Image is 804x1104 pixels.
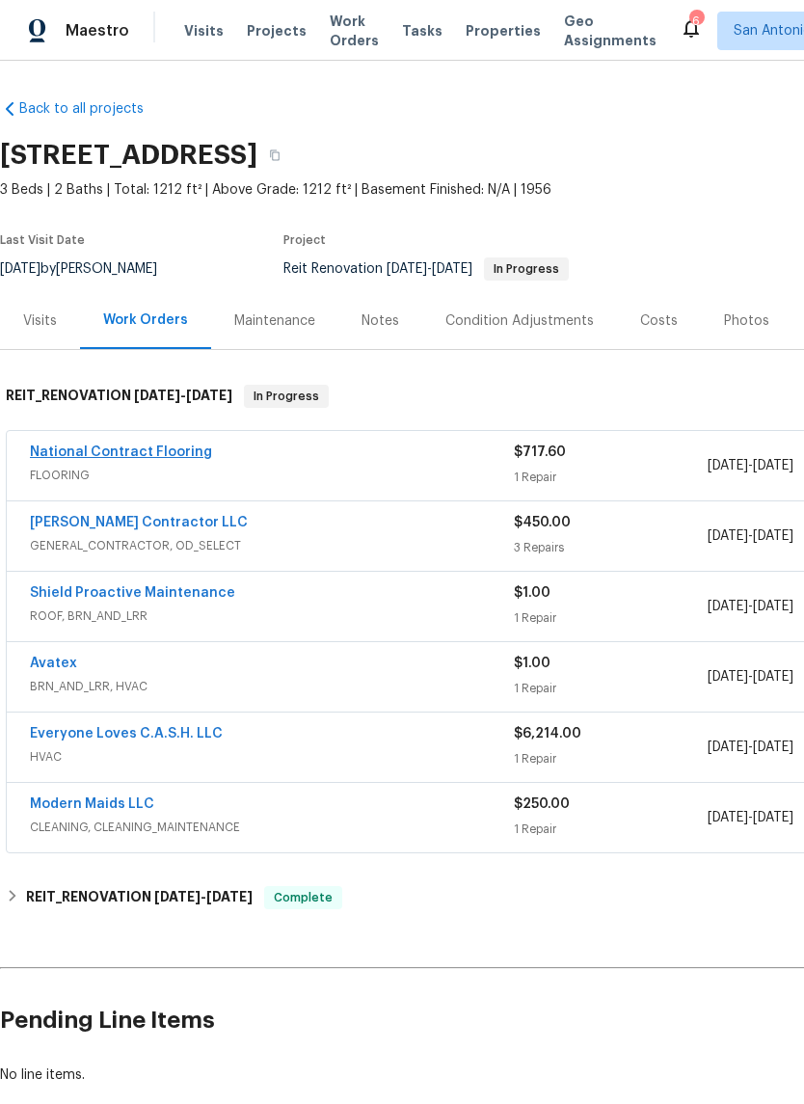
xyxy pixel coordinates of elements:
[514,727,581,740] span: $6,214.00
[445,311,594,331] div: Condition Adjustments
[30,536,514,555] span: GENERAL_CONTRACTOR, OD_SELECT
[402,24,442,38] span: Tasks
[23,311,57,331] div: Visits
[708,526,793,546] span: -
[514,679,708,698] div: 1 Repair
[514,586,550,600] span: $1.00
[6,385,232,408] h6: REIT_RENOVATION
[330,12,379,50] span: Work Orders
[30,657,77,670] a: Avatex
[30,445,212,459] a: National Contract Flooring
[30,466,514,485] span: FLOORING
[724,311,769,331] div: Photos
[30,797,154,811] a: Modern Maids LLC
[708,811,748,824] span: [DATE]
[514,516,571,529] span: $450.00
[432,262,472,276] span: [DATE]
[134,389,180,402] span: [DATE]
[103,310,188,330] div: Work Orders
[753,740,793,754] span: [DATE]
[26,886,253,909] h6: REIT_RENOVATION
[30,586,235,600] a: Shield Proactive Maintenance
[514,468,708,487] div: 1 Repair
[362,311,399,331] div: Notes
[708,456,793,475] span: -
[387,262,427,276] span: [DATE]
[486,263,567,275] span: In Progress
[30,516,248,529] a: [PERSON_NAME] Contractor LLC
[514,657,550,670] span: $1.00
[514,538,708,557] div: 3 Repairs
[184,21,224,40] span: Visits
[266,888,340,907] span: Complete
[514,797,570,811] span: $250.00
[514,445,566,459] span: $717.60
[30,677,514,696] span: BRN_AND_LRR, HVAC
[708,670,748,684] span: [DATE]
[154,890,253,903] span: -
[640,311,678,331] div: Costs
[154,890,201,903] span: [DATE]
[186,389,232,402] span: [DATE]
[753,459,793,472] span: [DATE]
[30,747,514,767] span: HVAC
[387,262,472,276] span: -
[206,890,253,903] span: [DATE]
[257,138,292,173] button: Copy Address
[753,670,793,684] span: [DATE]
[30,727,223,740] a: Everyone Loves C.A.S.H. LLC
[246,387,327,406] span: In Progress
[708,600,748,613] span: [DATE]
[708,808,793,827] span: -
[514,749,708,768] div: 1 Repair
[30,606,514,626] span: ROOF, BRN_AND_LRR
[247,21,307,40] span: Projects
[134,389,232,402] span: -
[466,21,541,40] span: Properties
[30,818,514,837] span: CLEANING, CLEANING_MAINTENANCE
[514,820,708,839] div: 1 Repair
[708,667,793,687] span: -
[708,597,793,616] span: -
[753,600,793,613] span: [DATE]
[564,12,657,50] span: Geo Assignments
[708,529,748,543] span: [DATE]
[689,12,703,31] div: 6
[708,459,748,472] span: [DATE]
[753,529,793,543] span: [DATE]
[514,608,708,628] div: 1 Repair
[234,311,315,331] div: Maintenance
[708,740,748,754] span: [DATE]
[66,21,129,40] span: Maestro
[753,811,793,824] span: [DATE]
[283,234,326,246] span: Project
[708,738,793,757] span: -
[283,262,569,276] span: Reit Renovation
